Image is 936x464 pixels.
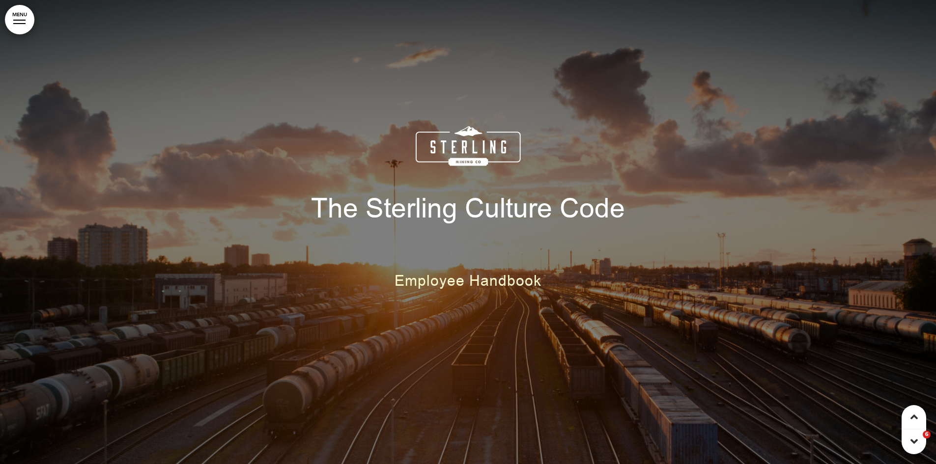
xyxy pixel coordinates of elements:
[903,431,926,454] iframe: Intercom live chat
[395,271,541,291] span: Employee Handbook
[923,431,931,438] span: 6
[5,5,34,34] a: MENU
[416,126,521,166] img: 1585333696832.png
[311,191,625,227] span: The Sterling Culture Code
